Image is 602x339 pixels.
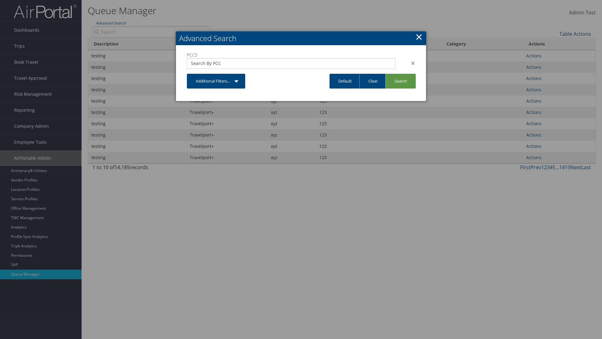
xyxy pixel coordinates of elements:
input: Search By PCC [191,60,391,67]
a: Search [385,74,416,89]
label: PCCS [187,52,395,58]
h2: Advanced Search [176,31,426,45]
div: × [400,59,420,67]
a: Additional Filters... [187,74,245,89]
a: Close [415,30,423,43]
a: Clear [359,74,387,89]
a: Default [330,74,361,89]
